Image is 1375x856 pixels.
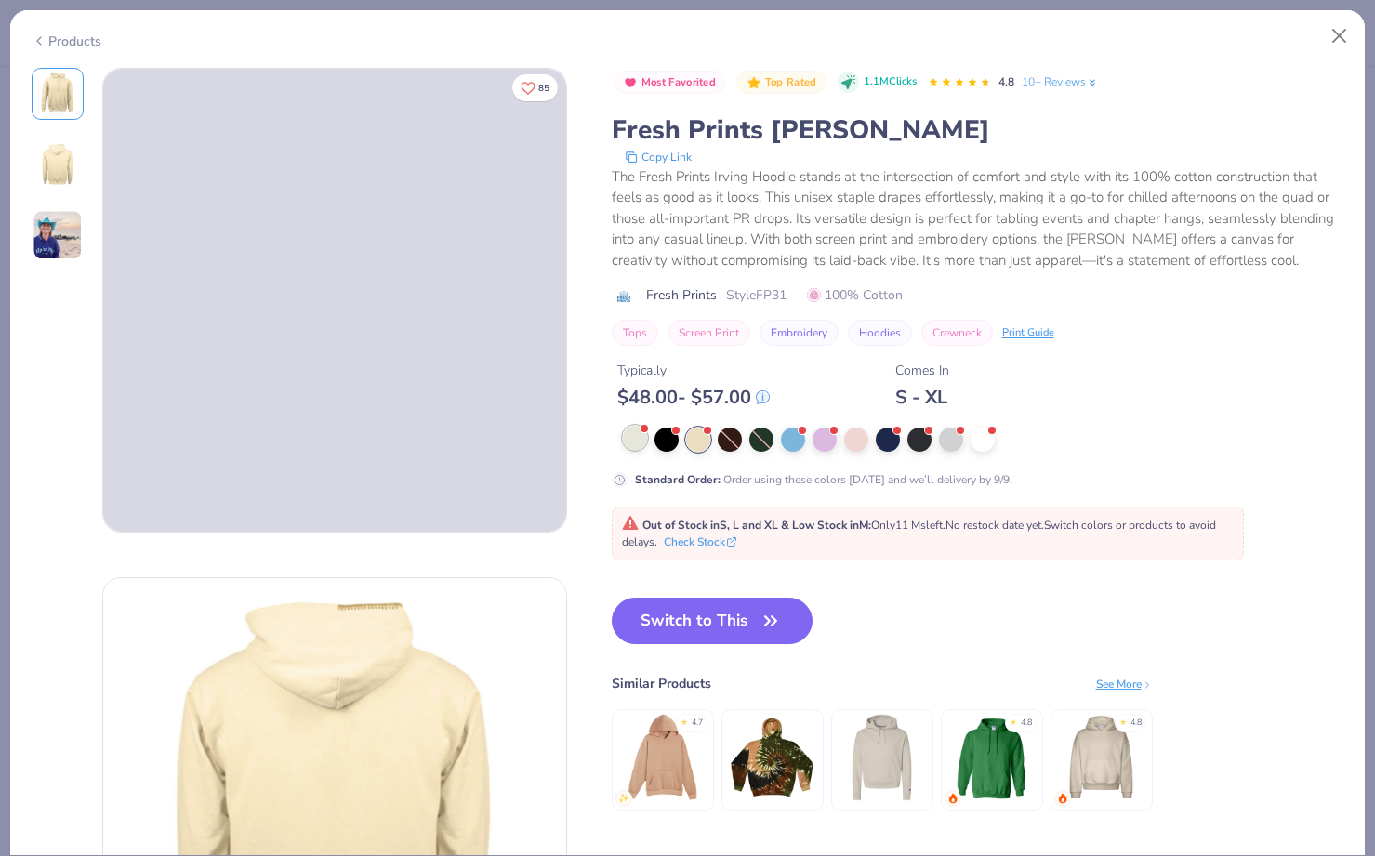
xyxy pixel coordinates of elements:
button: Embroidery [760,320,839,346]
span: 100% Cotton [807,285,903,305]
div: Fresh Prints [PERSON_NAME] [612,112,1344,148]
div: 4.7 [692,717,703,730]
div: Typically [617,361,770,380]
button: Badge Button [614,71,726,95]
img: Gildan Adult Heavy Blend 8 Oz. 50/50 Hooded Sweatshirt [947,713,1036,801]
span: Top Rated [765,77,817,87]
button: Close [1322,19,1357,54]
div: ★ [1010,717,1017,724]
div: Print Guide [1002,325,1054,341]
div: 4.8 [1021,717,1032,730]
div: 4.8 Stars [928,68,991,98]
button: Switch to This [612,598,813,644]
button: Hoodies [848,320,912,346]
div: See More [1096,676,1153,692]
span: Style FP31 [726,285,787,305]
div: Products [32,32,101,51]
div: Order using these colors [DATE] and we’ll delivery by 9/9. [635,471,1012,488]
img: Lane Seven Unisex Urban Pullover Hooded Sweatshirt [618,713,707,801]
div: Comes In [895,361,949,380]
button: Crewneck [921,320,993,346]
img: Front [35,72,80,116]
a: 10+ Reviews [1022,73,1099,90]
span: No restock date yet. [945,518,1044,533]
strong: & Low Stock in M : [781,518,871,533]
button: copy to clipboard [619,148,697,166]
img: trending.gif [947,793,959,804]
img: Most Favorited sort [623,75,638,90]
img: newest.gif [618,793,629,804]
div: The Fresh Prints Irving Hoodie stands at the intersection of comfort and style with its 100% cott... [612,166,1344,271]
div: 4.8 [1130,717,1142,730]
div: ★ [681,717,688,724]
img: Colortone Tie Dye Hoodie [728,713,816,801]
button: Like [512,74,558,101]
button: Check Stock [664,533,736,550]
img: Top Rated sort [747,75,761,90]
span: Fresh Prints [646,285,717,305]
button: Tops [612,320,658,346]
img: trending.gif [1057,793,1068,804]
img: brand logo [612,289,637,304]
span: 85 [538,84,549,93]
strong: Out of Stock in S, L and XL [642,518,781,533]
strong: Standard Order : [635,472,721,487]
span: 4.8 [998,74,1014,89]
span: Most Favorited [641,77,716,87]
div: S - XL [895,386,949,409]
img: User generated content [33,210,83,260]
div: $ 48.00 - $ 57.00 [617,386,770,409]
img: Champion Ladies' PowerBlend Relaxed Hooded Sweatshirt [838,713,926,801]
img: Back [35,142,80,187]
div: Similar Products [612,674,711,693]
div: ★ [1119,717,1127,724]
button: Screen Print [668,320,750,346]
button: Badge Button [736,71,826,95]
span: Only 11 Ms left. Switch colors or products to avoid delays. [622,518,1216,549]
img: Fresh Prints Boston Heavyweight Hoodie [1057,713,1145,801]
span: 1.1M Clicks [864,74,917,90]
